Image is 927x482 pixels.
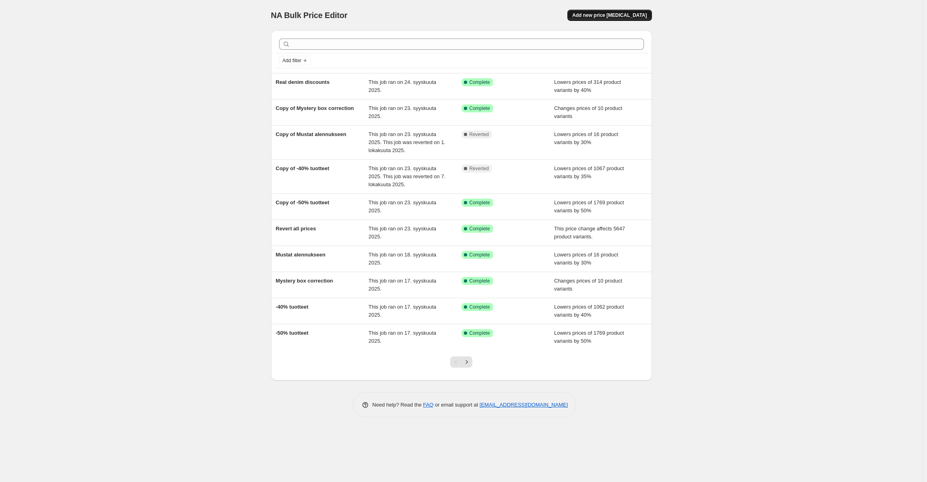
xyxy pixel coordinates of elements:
span: This job ran on 23. syyskuuta 2025. [368,105,436,119]
span: Reverted [470,131,489,138]
span: NA Bulk Price Editor [271,11,348,20]
span: Lowers prices of 16 product variants by 30% [554,131,618,145]
span: Need help? Read the [372,402,423,408]
span: Copy of Mystery box correction [276,105,354,111]
span: Changes prices of 10 product variants [554,105,622,119]
span: Complete [470,226,490,232]
span: This job ran on 23. syyskuuta 2025. [368,226,436,240]
span: This job ran on 23. syyskuuta 2025. This job was reverted on 7. lokakuuta 2025. [368,165,445,187]
button: Next [461,356,472,368]
button: Add filter [279,56,311,65]
span: Complete [470,252,490,258]
span: This job ran on 17. syyskuuta 2025. [368,278,436,292]
span: Revert all prices [276,226,316,232]
span: Complete [470,79,490,85]
span: Copy of Mustat alennukseen [276,131,346,137]
span: Mustat alennukseen [276,252,326,258]
span: Mystery box correction [276,278,333,284]
span: Complete [470,199,490,206]
span: Changes prices of 10 product variants [554,278,622,292]
span: Complete [470,105,490,112]
nav: Pagination [450,356,472,368]
span: This job ran on 18. syyskuuta 2025. [368,252,436,266]
span: -50% tuotteet [276,330,309,336]
a: [EMAIL_ADDRESS][DOMAIN_NAME] [480,402,568,408]
span: Lowers prices of 1769 product variants by 50% [554,199,624,214]
span: This job ran on 23. syyskuuta 2025. [368,199,436,214]
span: Lowers prices of 1769 product variants by 50% [554,330,624,344]
span: Add filter [283,57,302,64]
span: This job ran on 17. syyskuuta 2025. [368,330,436,344]
span: This price change affects 5647 product variants. [554,226,625,240]
span: Copy of -40% tuotteet [276,165,330,171]
span: Complete [470,278,490,284]
a: FAQ [423,402,433,408]
span: Complete [470,330,490,336]
span: Reverted [470,165,489,172]
span: Copy of -50% tuotteet [276,199,330,205]
span: Lowers prices of 314 product variants by 40% [554,79,621,93]
button: Add new price [MEDICAL_DATA] [567,10,652,21]
span: This job ran on 23. syyskuuta 2025. This job was reverted on 1. lokakuuta 2025. [368,131,445,153]
span: Lowers prices of 16 product variants by 30% [554,252,618,266]
span: -40% tuotteet [276,304,309,310]
span: Add new price [MEDICAL_DATA] [572,12,647,18]
span: This job ran on 24. syyskuuta 2025. [368,79,436,93]
span: Complete [470,304,490,310]
span: Real denim discounts [276,79,330,85]
span: This job ran on 17. syyskuuta 2025. [368,304,436,318]
span: or email support at [433,402,480,408]
span: Lowers prices of 1062 product variants by 40% [554,304,624,318]
span: Lowers prices of 1067 product variants by 35% [554,165,624,179]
